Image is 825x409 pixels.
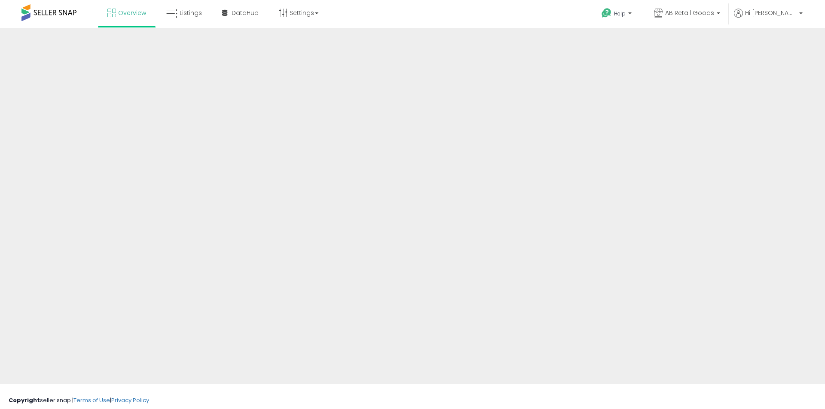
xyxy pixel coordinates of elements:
a: Help [595,1,640,28]
span: Help [614,10,626,17]
a: Hi [PERSON_NAME] [734,9,803,28]
i: Get Help [601,8,612,18]
span: AB Retail Goods [665,9,714,17]
span: DataHub [232,9,259,17]
span: Hi [PERSON_NAME] [745,9,797,17]
span: Listings [180,9,202,17]
span: Overview [118,9,146,17]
